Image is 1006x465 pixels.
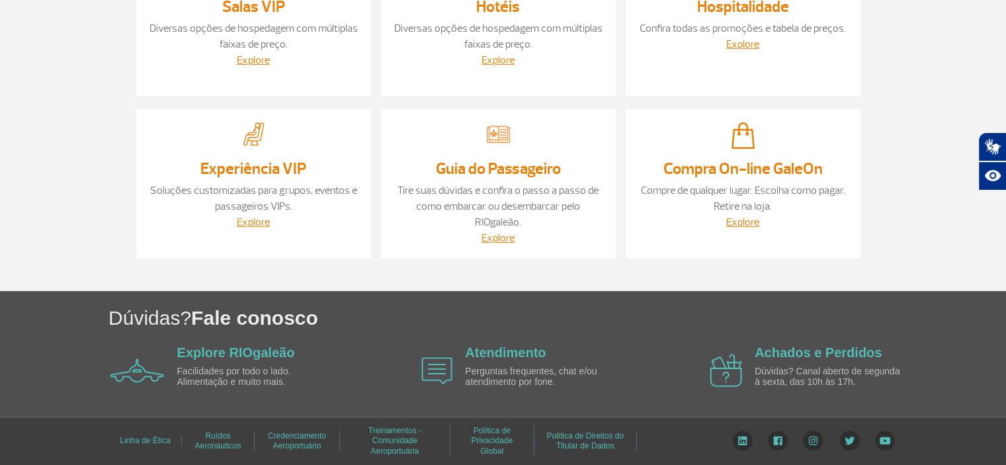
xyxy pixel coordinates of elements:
img: Facebook [768,431,788,450]
img: LinkedIn [732,431,753,450]
a: Compra On-line GaleOn [663,159,823,179]
button: Abrir recursos assistivos. [978,161,1006,190]
button: Abrir tradutor de língua de sinais. [978,132,1006,161]
span: Fale conosco [191,307,318,329]
a: Guia do Passageiro [436,159,561,179]
a: Credenciamento Aeroportuário [268,427,326,455]
a: Compre de qualquer lugar. Escolha como pagar. Retire na loja. [641,184,845,213]
a: Tire suas dúvidas e confira o passo a passo de como embarcar ou desembarcar pelo RIOgaleão. [398,184,599,229]
img: YouTube [875,431,895,450]
a: Explore [726,38,759,51]
a: Explore [237,54,270,67]
a: Soluções customizadas para grupos, eventos e passageiros VIPs. [150,184,357,213]
h1: Dúvidas? [108,304,1006,331]
a: Experiência VIP [200,159,306,179]
a: Política de Direitos do Titular de Dados [546,427,624,455]
img: airplane icon [421,357,452,384]
a: Política de Privacidade Global [471,421,513,460]
p: Perguntas frequentes, chat e/ou atendimento por fone. [465,366,617,387]
a: Explore [482,232,515,245]
img: Instagram [803,431,823,450]
a: Explore [482,54,515,67]
div: Plugin de acessibilidade da Hand Talk. [978,132,1006,190]
img: airplane icon [110,359,164,382]
a: Diversas opções de hospedagem com múltiplas faixas de preço. [394,22,603,51]
a: Treinamentos - Comunidade Aeroportuária [368,421,421,460]
a: Linha de Ética [120,431,170,450]
a: Ruídos Aeronáuticos [194,427,241,455]
a: Atendimento [465,345,546,360]
p: Dúvidas? Canal aberto de segunda à sexta, das 10h às 17h. [755,366,907,387]
a: Explore RIOgaleão [177,345,295,360]
p: Facilidades por todo o lado. Alimentação e muito mais. [177,366,329,387]
a: Explore [237,216,270,229]
a: Achados e Perdidos [755,345,882,360]
img: Twitter [839,431,860,450]
a: Diversas opções de hospedagem com múltiplas faixas de preço. [149,22,358,51]
img: airplane icon [710,354,742,387]
a: Confira todas as promoções e tabela de preços. [640,22,846,35]
a: Explore [726,216,759,229]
